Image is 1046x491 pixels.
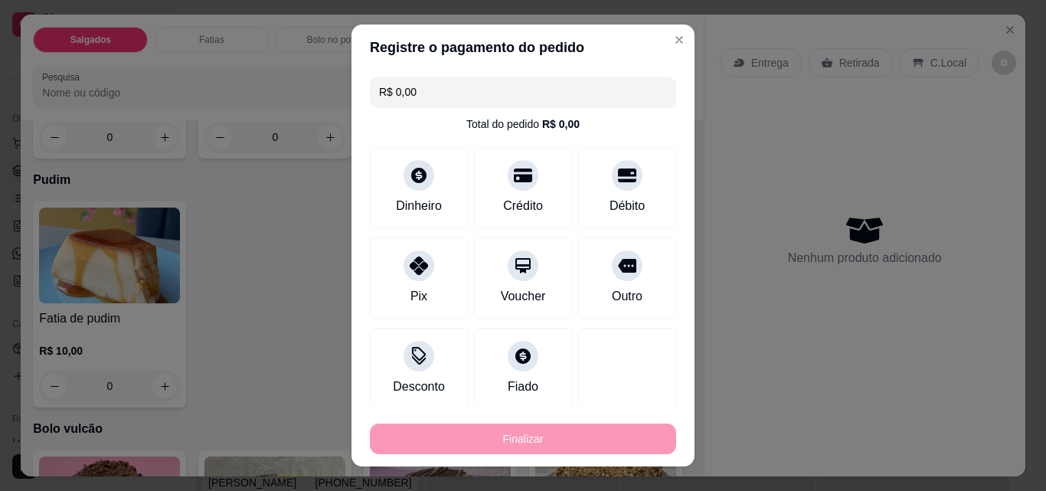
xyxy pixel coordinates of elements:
header: Registre o pagamento do pedido [351,25,695,70]
div: R$ 0,00 [542,116,580,132]
div: Dinheiro [396,197,442,215]
button: Close [667,28,691,52]
div: Pix [410,287,427,306]
div: Débito [610,197,645,215]
div: Crédito [503,197,543,215]
div: Total do pedido [466,116,580,132]
div: Fiado [508,378,538,396]
div: Desconto [393,378,445,396]
div: Outro [612,287,642,306]
div: Voucher [501,287,546,306]
input: Ex.: hambúrguer de cordeiro [379,77,667,107]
